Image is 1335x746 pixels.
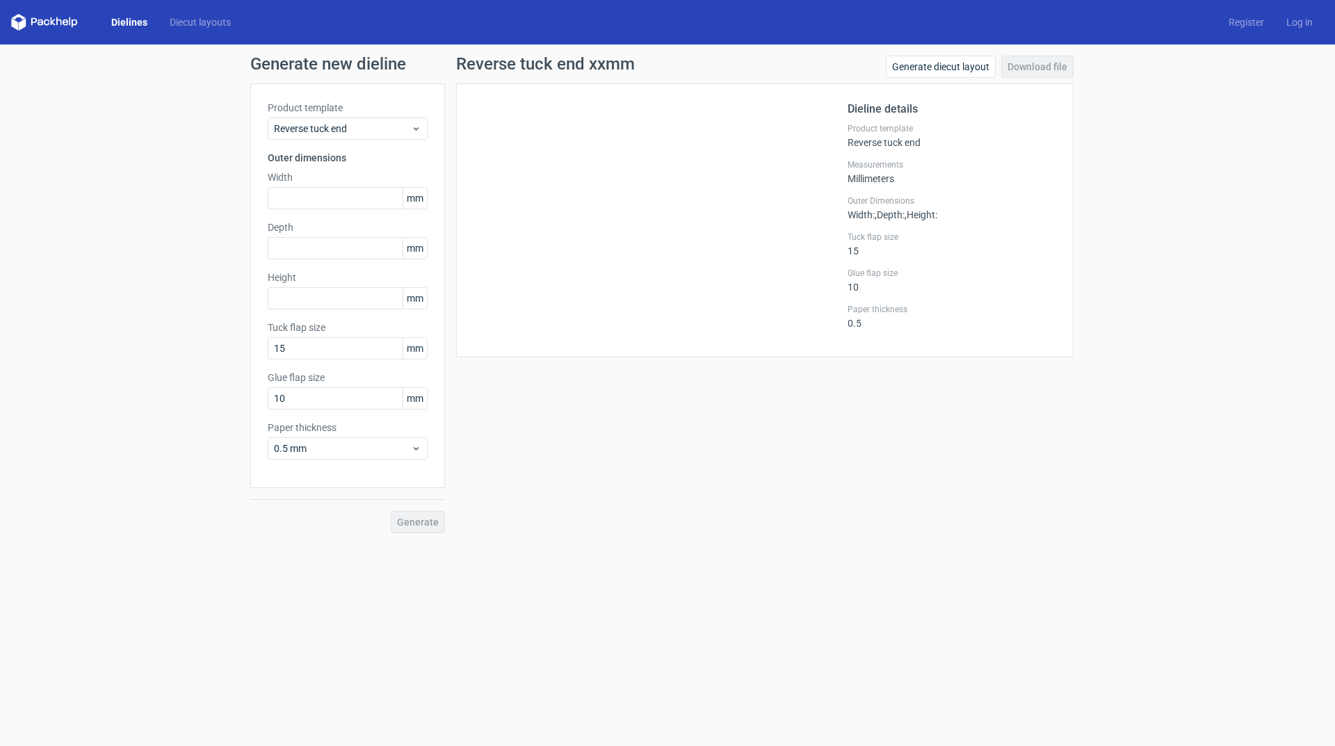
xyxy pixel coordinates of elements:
[250,56,1085,72] h1: Generate new dieline
[268,371,428,384] label: Glue flap size
[848,123,1056,148] div: Reverse tuck end
[848,304,1056,329] div: 0.5
[456,56,635,72] h1: Reverse tuck end xxmm
[1275,15,1324,29] a: Log in
[268,270,428,284] label: Height
[403,388,427,409] span: mm
[268,170,428,184] label: Width
[848,159,1056,170] label: Measurements
[403,338,427,359] span: mm
[875,209,905,220] span: , Depth :
[1217,15,1275,29] a: Register
[403,238,427,259] span: mm
[848,304,1056,315] label: Paper thickness
[848,123,1056,134] label: Product template
[100,15,159,29] a: Dielines
[905,209,937,220] span: , Height :
[403,188,427,209] span: mm
[159,15,242,29] a: Diecut layouts
[274,441,411,455] span: 0.5 mm
[268,220,428,234] label: Depth
[886,56,996,78] a: Generate diecut layout
[268,321,428,334] label: Tuck flap size
[848,209,875,220] span: Width :
[268,101,428,115] label: Product template
[848,195,1056,206] label: Outer Dimensions
[274,122,411,136] span: Reverse tuck end
[848,232,1056,257] div: 15
[403,288,427,309] span: mm
[268,421,428,435] label: Paper thickness
[848,232,1056,243] label: Tuck flap size
[848,268,1056,293] div: 10
[848,159,1056,184] div: Millimeters
[848,101,1056,117] h2: Dieline details
[848,268,1056,279] label: Glue flap size
[268,151,428,165] h3: Outer dimensions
